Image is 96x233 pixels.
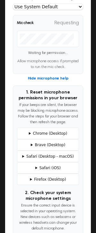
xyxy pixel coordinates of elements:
h4: 1. Reset microphone permissions in your browser [17,90,79,101]
p: Allow microphone access if prompted to run the mic check. [17,58,79,70]
h4: 2. Check your system microphone settings [17,185,79,201]
summary: Safari (iOS) [20,165,76,171]
span: Mic check [17,20,34,26]
p: Ensure the correct input device is selected in your operating system. New devices such as webcams... [17,203,79,231]
summary: Brave (Desktop) [20,142,76,148]
summary: Firefox (Desktop) [20,177,76,182]
p: If your beeps are silent, the browser may be blocking microphone access. Follow the steps for you... [17,102,79,125]
button: Hide microphone help [28,76,68,81]
span: Requesting [54,19,79,27]
span: Waiting for permission... [28,51,68,55]
summary: Chrome (Desktop) [20,131,76,136]
summary: Safari (Desktop - macOS) [20,154,76,159]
